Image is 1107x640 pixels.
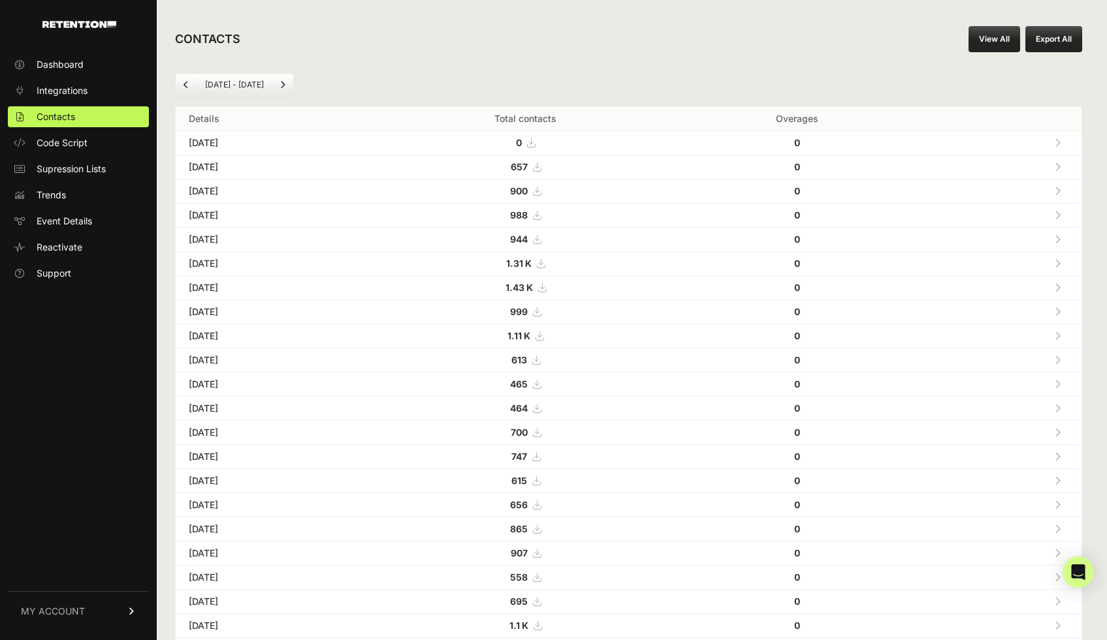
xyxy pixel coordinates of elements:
h2: CONTACTS [175,30,240,48]
span: Event Details [37,215,92,228]
td: [DATE] [176,228,373,252]
strong: 999 [510,306,528,317]
strong: 0 [794,427,800,438]
strong: 0 [794,378,800,389]
strong: 656 [510,499,528,510]
td: [DATE] [176,300,373,324]
a: 465 [510,378,541,389]
strong: 1.11 K [507,330,530,341]
li: [DATE] - [DATE] [197,80,272,90]
a: 558 [510,571,541,583]
strong: 695 [510,596,528,607]
span: MY ACCOUNT [21,605,85,618]
button: Export All [1025,26,1082,52]
strong: 0 [516,137,522,148]
a: 695 [510,596,541,607]
strong: 1.1 K [509,620,528,631]
img: Retention.com [42,21,116,28]
a: View All [969,26,1020,52]
span: Reactivate [37,241,82,254]
strong: 700 [511,427,528,438]
td: [DATE] [176,348,373,373]
strong: 0 [794,161,800,172]
a: Integrations [8,80,149,101]
td: [DATE] [176,445,373,469]
strong: 613 [511,354,527,365]
td: [DATE] [176,421,373,445]
strong: 1.31 K [506,258,532,269]
a: Supression Lists [8,159,149,179]
strong: 0 [794,258,800,269]
a: Contacts [8,106,149,127]
strong: 0 [794,571,800,583]
td: [DATE] [176,590,373,614]
a: 900 [510,185,541,196]
a: 700 [511,427,541,438]
td: [DATE] [176,566,373,590]
a: 1.31 K [506,258,545,269]
td: [DATE] [176,397,373,421]
th: Total contacts [373,107,679,131]
td: [DATE] [176,614,373,638]
a: Support [8,263,149,284]
td: [DATE] [176,493,373,517]
strong: 1.43 K [505,282,533,293]
a: 944 [510,234,541,245]
strong: 0 [794,596,800,607]
td: [DATE] [176,517,373,541]
strong: 944 [510,234,528,245]
td: [DATE] [176,276,373,300]
strong: 0 [794,306,800,317]
a: 747 [511,451,540,462]
a: 656 [510,499,541,510]
strong: 988 [510,209,528,221]
strong: 465 [510,378,528,389]
a: Reactivate [8,237,149,258]
strong: 900 [510,185,528,196]
td: [DATE] [176,252,373,276]
a: Event Details [8,211,149,232]
strong: 0 [794,523,800,534]
div: Open Intercom Messenger [1063,556,1094,588]
td: [DATE] [176,373,373,397]
span: Integrations [37,84,88,97]
td: [DATE] [176,324,373,348]
strong: 0 [794,475,800,486]
strong: 657 [511,161,528,172]
strong: 464 [510,403,528,414]
strong: 0 [794,354,800,365]
span: Dashboard [37,58,84,71]
strong: 0 [794,234,800,245]
a: Dashboard [8,54,149,75]
strong: 865 [510,523,528,534]
a: 657 [511,161,541,172]
strong: 907 [511,547,528,558]
a: 613 [511,354,540,365]
td: [DATE] [176,204,373,228]
strong: 0 [794,137,800,148]
strong: 615 [511,475,527,486]
a: 1.43 K [505,282,546,293]
strong: 0 [794,185,800,196]
a: 865 [510,523,541,534]
strong: 0 [794,620,800,631]
a: 999 [510,306,541,317]
span: Trends [37,189,66,202]
a: 464 [510,403,541,414]
span: Contacts [37,110,75,123]
a: Code Script [8,132,149,153]
td: [DATE] [176,541,373,566]
strong: 0 [794,209,800,221]
strong: 747 [511,451,527,462]
td: [DATE] [176,155,373,179]
strong: 558 [510,571,528,583]
td: [DATE] [176,131,373,155]
td: [DATE] [176,469,373,493]
a: 907 [511,547,541,558]
td: [DATE] [176,179,373,204]
strong: 0 [794,403,800,414]
strong: 0 [794,451,800,462]
strong: 0 [794,499,800,510]
strong: 0 [794,330,800,341]
strong: 0 [794,282,800,293]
